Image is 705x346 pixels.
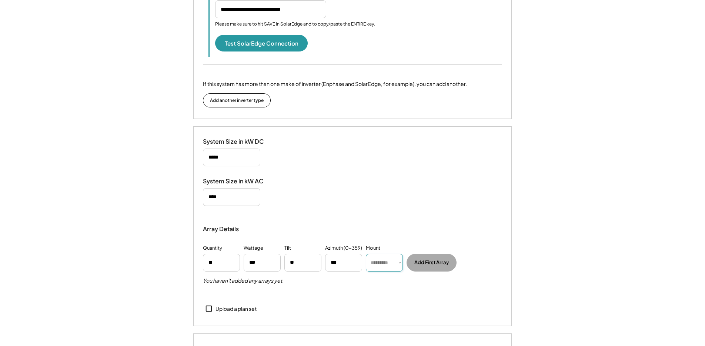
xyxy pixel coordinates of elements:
div: System Size in kW AC [203,177,277,185]
div: Tilt [284,244,291,252]
button: Add First Array [407,254,457,272]
div: Quantity [203,244,222,252]
div: Array Details [203,224,240,233]
div: System Size in kW DC [203,138,277,146]
h5: You haven't added any arrays yet. [203,277,284,285]
div: Azimuth (0-359) [325,244,362,252]
button: Add another inverter type [203,93,271,107]
button: Test SolarEdge Connection [215,35,308,51]
div: If this system has more than one make of inverter (Enphase and SolarEdge, for example), you can a... [203,80,467,88]
div: Upload a plan set [215,305,257,313]
div: Wattage [244,244,263,252]
div: Mount [366,244,380,252]
div: Please make sure to hit SAVE in SolarEdge and to copy/paste the ENTIRE key. [215,21,375,27]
